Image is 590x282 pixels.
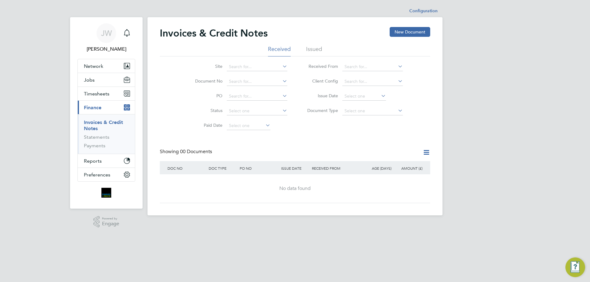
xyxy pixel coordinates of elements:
[166,185,424,192] div: No data found
[303,78,338,84] label: Client Config
[187,78,222,84] label: Document No
[160,27,268,39] h2: Invoices & Credit Notes
[187,122,222,128] label: Paid Date
[342,77,403,86] input: Search for...
[78,101,135,114] button: Finance
[78,87,135,100] button: Timesheets
[78,73,135,87] button: Jobs
[78,154,135,168] button: Reports
[187,93,222,99] label: PO
[268,45,291,56] li: Received
[342,107,403,115] input: Select one
[342,63,403,71] input: Search for...
[93,216,120,228] a: Powered byEngage
[84,105,101,110] span: Finance
[238,161,279,175] div: PO NO
[187,108,222,113] label: Status
[70,17,143,209] nav: Main navigation
[227,63,287,71] input: Search for...
[101,188,111,198] img: bromak-logo-retina.png
[78,114,135,154] div: Finance
[390,27,430,37] button: New Document
[187,64,222,69] label: Site
[84,91,109,97] span: Timesheets
[303,64,338,69] label: Received From
[77,23,135,53] a: JW[PERSON_NAME]
[84,143,105,149] a: Payments
[166,161,207,175] div: DOC NO
[393,161,424,175] div: AMOUNT (£)
[84,172,110,178] span: Preferences
[207,161,238,175] div: DOC TYPE
[84,63,103,69] span: Network
[160,149,213,155] div: Showing
[102,221,119,226] span: Engage
[565,257,585,277] button: Engage Resource Center
[84,77,95,83] span: Jobs
[306,45,322,56] li: Issued
[180,149,212,155] span: 00 Documents
[78,168,135,181] button: Preferences
[310,161,362,175] div: RECEIVED FROM
[342,92,386,101] input: Select one
[102,216,119,221] span: Powered by
[362,161,393,175] div: AGE (DAYS)
[78,59,135,73] button: Network
[280,161,311,175] div: ISSUE DATE
[101,29,112,37] span: JW
[227,77,287,86] input: Search for...
[227,92,287,101] input: Search for...
[303,93,338,99] label: Issue Date
[227,122,270,130] input: Select one
[409,5,438,17] li: Configuration
[84,158,102,164] span: Reports
[84,134,109,140] a: Statements
[77,45,135,53] span: Joanna Whyms
[303,108,338,113] label: Document Type
[84,119,123,131] a: Invoices & Credit Notes
[227,107,287,115] input: Select one
[77,188,135,198] a: Go to home page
